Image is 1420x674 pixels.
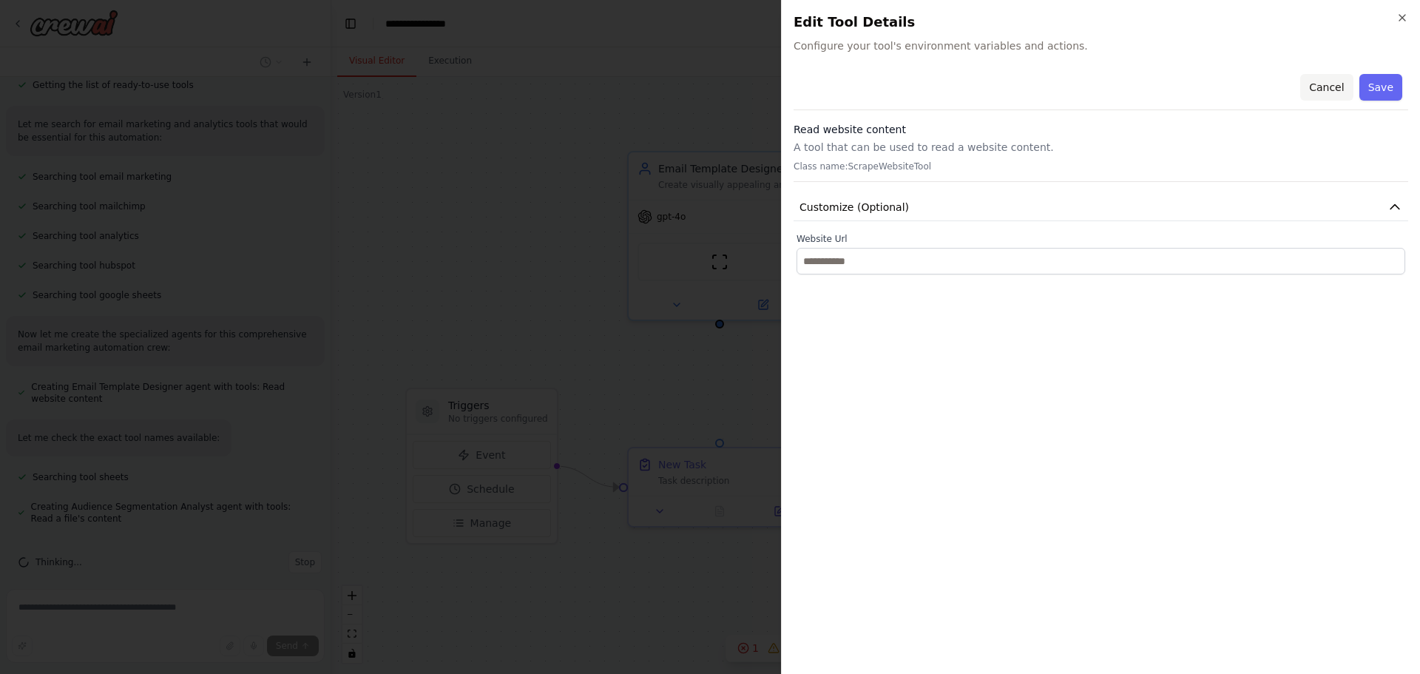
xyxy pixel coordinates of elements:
[794,140,1408,155] p: A tool that can be used to read a website content.
[794,12,1408,33] h2: Edit Tool Details
[799,200,909,215] span: Customize (Optional)
[794,122,1408,137] h3: Read website content
[794,194,1408,221] button: Customize (Optional)
[794,161,1408,172] p: Class name: ScrapeWebsiteTool
[1359,74,1402,101] button: Save
[1300,74,1353,101] button: Cancel
[794,38,1408,53] span: Configure your tool's environment variables and actions.
[797,233,1405,245] label: Website Url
